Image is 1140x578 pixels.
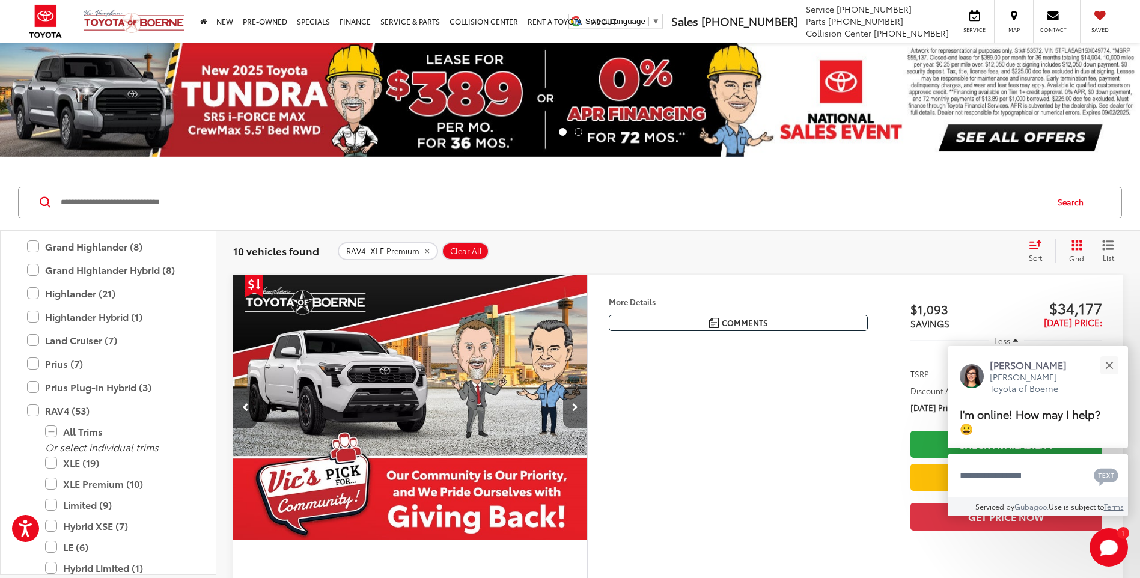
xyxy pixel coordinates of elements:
[45,516,189,537] label: Hybrid XSE (7)
[1069,253,1084,263] span: Grid
[1121,530,1124,535] span: 1
[563,386,587,428] button: Next image
[910,503,1102,530] button: Get Price Now
[27,377,189,398] label: Prius Plug-in Hybrid (3)
[245,275,263,297] span: Get Price Drop Alert
[910,464,1102,491] a: Value Your Trade
[27,306,189,327] label: Highlander Hybrid (1)
[806,3,834,15] span: Service
[27,330,189,351] label: Land Cruiser (7)
[233,275,588,541] a: 2025 Toyota RAV4 XLE Premium2025 Toyota RAV4 XLE Premium2025 Toyota RAV4 XLE Premium2025 Toyota R...
[346,246,419,256] span: RAV4: XLE Premium
[233,275,588,541] div: 2025 Toyota RAV4 XLE Premium 4
[609,297,868,306] h4: More Details
[1001,26,1027,34] span: Map
[585,17,660,26] a: Select Language​
[975,501,1014,511] span: Serviced by
[960,406,1100,436] span: I'm online! How may I help? 😀
[27,236,189,257] label: Grand Highlander (8)
[1094,467,1118,486] svg: Text
[27,283,189,304] label: Highlander (21)
[652,17,660,26] span: ▼
[609,315,868,331] button: Comments
[874,27,949,39] span: [PHONE_NUMBER]
[338,242,438,260] button: remove RAV4: XLE%20Premium
[45,494,189,516] label: Limited (9)
[1096,352,1122,378] button: Close
[701,13,797,29] span: [PHONE_NUMBER]
[45,421,189,442] label: All Trims
[1090,528,1128,567] svg: Start Chat
[1006,299,1102,317] span: $34,177
[233,275,588,541] img: 2025 Toyota RAV4 XLE Premium
[1090,528,1128,567] button: Toggle Chat Window
[648,17,649,26] span: ​
[450,246,482,256] span: Clear All
[990,358,1079,371] p: [PERSON_NAME]
[59,188,1046,217] input: Search by Make, Model, or Keyword
[585,17,645,26] span: Select Language
[442,242,489,260] button: Clear All
[910,401,959,413] span: [DATE] Price:
[990,371,1079,395] p: [PERSON_NAME] Toyota of Boerne
[709,318,719,328] img: Comments
[1055,239,1093,263] button: Grid View
[837,3,912,15] span: [PHONE_NUMBER]
[233,243,319,258] span: 10 vehicles found
[1046,187,1101,218] button: Search
[671,13,698,29] span: Sales
[1044,315,1102,329] span: [DATE] Price:
[806,27,871,39] span: Collision Center
[45,473,189,494] label: XLE Premium (10)
[806,15,826,27] span: Parts
[233,386,257,428] button: Previous image
[948,346,1128,516] div: Close[PERSON_NAME][PERSON_NAME] Toyota of BoerneI'm online! How may I help? 😀Type your messageCha...
[1104,501,1124,511] a: Terms
[1049,501,1104,511] span: Use is subject to
[910,368,931,380] span: TSRP:
[1029,252,1042,263] span: Sort
[910,300,1007,318] span: $1,093
[1087,26,1113,34] span: Saved
[722,317,768,329] span: Comments
[27,400,189,421] label: RAV4 (53)
[961,26,988,34] span: Service
[1090,462,1122,489] button: Chat with SMS
[27,353,189,374] label: Prius (7)
[910,317,949,330] span: SAVINGS
[948,454,1128,497] textarea: Type your message
[910,431,1102,458] a: Check Availability
[1093,239,1123,263] button: List View
[27,260,189,281] label: Grand Highlander Hybrid (8)
[1014,501,1049,511] a: Gubagoo.
[1040,26,1067,34] span: Contact
[45,452,189,473] label: XLE (19)
[994,335,1010,346] span: Less
[910,385,978,397] span: Discount Amount:
[828,15,903,27] span: [PHONE_NUMBER]
[989,330,1025,351] button: Less
[1102,252,1114,263] span: List
[1023,239,1055,263] button: Select sort value
[45,537,189,558] label: LE (6)
[45,440,159,454] i: Or select individual trims
[83,9,185,34] img: Vic Vaughan Toyota of Boerne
